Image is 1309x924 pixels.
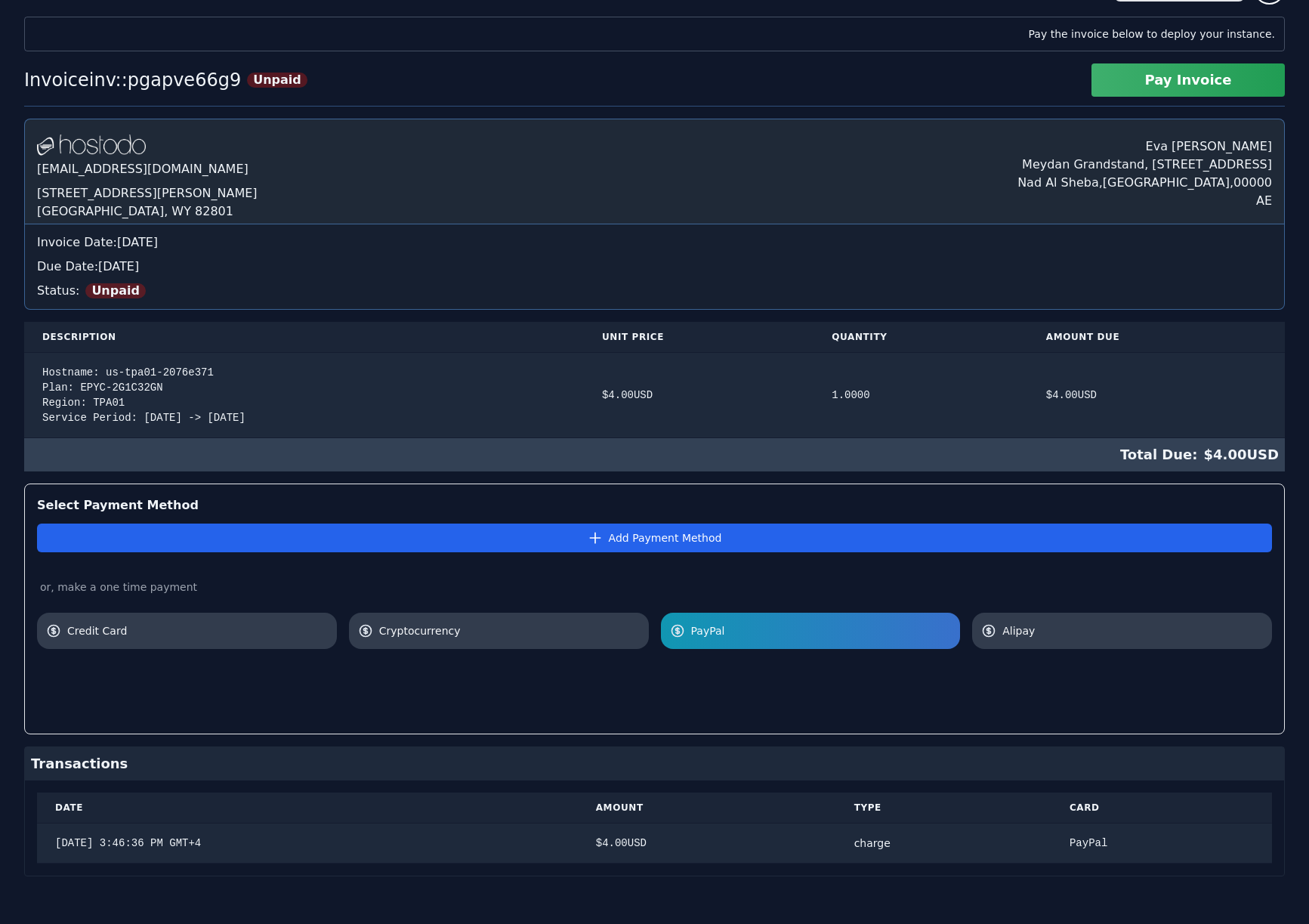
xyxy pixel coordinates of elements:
[1046,388,1267,403] div: $ 4.00 USD
[24,438,1285,471] div: $ 4.00 USD
[37,276,1272,300] div: Status:
[247,73,307,88] span: Unpaid
[25,747,1284,780] div: Transactions
[37,184,258,202] div: [STREET_ADDRESS][PERSON_NAME]
[836,793,1051,824] th: Type
[37,496,1272,515] div: Select Payment Method
[37,233,1272,252] div: Invoice Date: [DATE]
[37,579,1272,595] div: or, make a one time payment
[596,836,818,851] div: $ 4.00 USD
[602,388,795,403] div: $ 4.00 USD
[85,283,146,298] span: Unpaid
[24,322,584,353] th: Description
[37,258,1272,276] div: Due Date: [DATE]
[1017,174,1272,192] div: Nad Al Sheba , [GEOGRAPHIC_DATA] , 00000
[1051,793,1272,824] th: Card
[584,322,813,353] th: Unit Price
[813,322,1028,353] th: Quantity
[1079,664,1272,704] iframe: PayPal
[578,793,836,824] th: Amount
[379,623,640,638] span: Cryptocurrency
[1070,836,1254,851] div: PayPal
[37,524,1272,552] button: Add Payment Method
[24,68,241,92] div: Invoice inv::pgapve66g9
[832,388,1010,403] div: 1.0000
[854,836,1033,851] div: charge
[1120,444,1204,465] span: Total Due:
[1028,322,1285,353] th: Amount Due
[37,157,258,184] div: [EMAIL_ADDRESS][DOMAIN_NAME]
[1029,26,1275,42] div: Pay the invoice below to deploy your instance.
[37,202,258,221] div: [GEOGRAPHIC_DATA], WY 82801
[1002,623,1263,638] span: Alipay
[1091,63,1285,97] button: Pay Invoice
[42,365,566,425] div: Hostname: us-tpa01-2076e371 Plan: EPYC-2G1C32GN Region: TPA01 Service Period: [DATE] -> [DATE]
[1017,156,1272,174] div: Meydan Grandstand, [STREET_ADDRESS]
[691,623,952,638] span: PayPal
[1017,131,1272,156] div: Eva [PERSON_NAME]
[55,836,560,851] div: [DATE] 3:46:36 PM GMT+4
[37,134,146,157] img: Logo
[37,793,578,824] th: Date
[1017,192,1272,210] div: AE
[67,623,328,638] span: Credit Card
